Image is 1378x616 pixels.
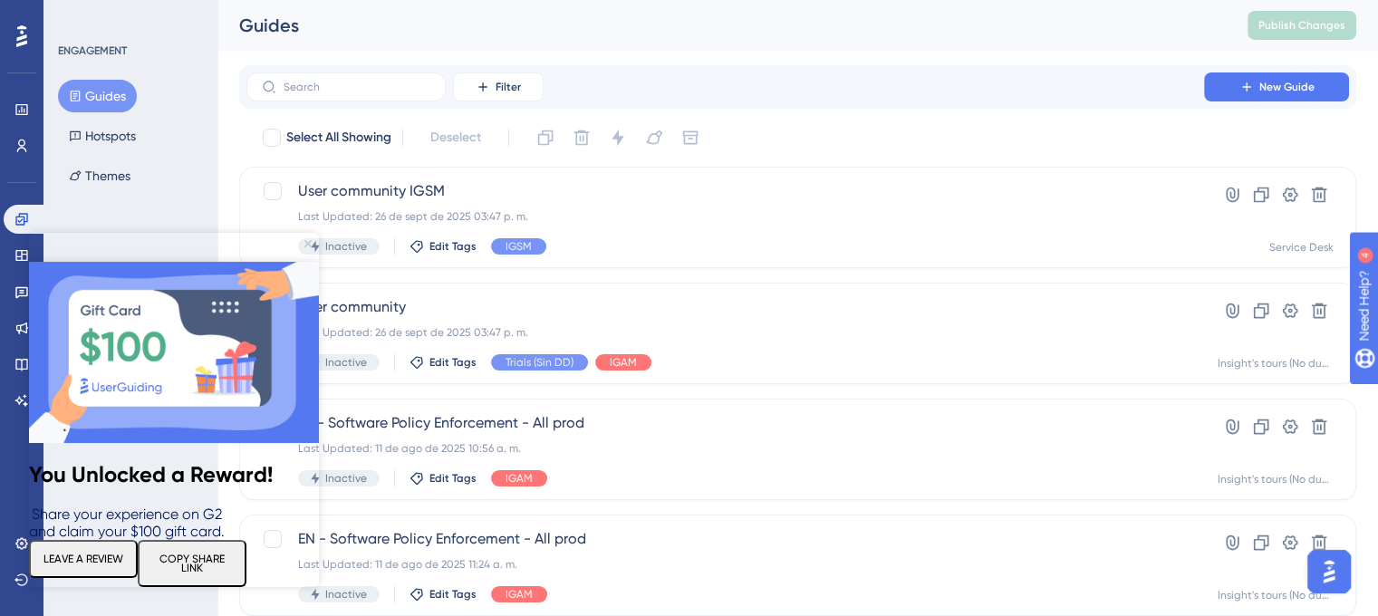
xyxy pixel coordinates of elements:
[429,587,477,602] span: Edit Tags
[298,557,1152,572] div: Last Updated: 11 de ago de 2025 11:24 a. m.
[1218,356,1334,371] div: Insight's tours (No dummy data)
[298,296,1152,318] span: User community
[284,81,430,93] input: Search
[298,325,1152,340] div: Last Updated: 26 de sept de 2025 03:47 p. m.
[414,121,497,154] button: Deselect
[325,239,367,254] span: Inactive
[1218,472,1334,486] div: Insight's tours (No dummy data)
[1218,588,1334,602] div: Insight's tours (No dummy data)
[325,587,367,602] span: Inactive
[1248,11,1356,40] button: Publish Changes
[1302,544,1356,599] iframe: UserGuiding AI Assistant Launcher
[410,471,477,486] button: Edit Tags
[1258,18,1345,33] span: Publish Changes
[429,239,477,254] span: Edit Tags
[325,471,367,486] span: Inactive
[58,120,147,152] button: Hotspots
[429,471,477,486] span: Edit Tags
[126,9,131,24] div: 4
[1259,80,1315,94] span: New Guide
[58,80,137,112] button: Guides
[298,441,1152,456] div: Last Updated: 11 de ago de 2025 10:56 a. m.
[506,355,573,370] span: Trials (Sin DD)
[610,355,637,370] span: IGAM
[1204,72,1349,101] button: New Guide
[506,239,532,254] span: IGSM
[410,239,477,254] button: Edit Tags
[298,180,1152,202] span: User community IGSM
[506,587,533,602] span: IGAM
[429,355,477,370] span: Edit Tags
[496,80,521,94] span: Filter
[58,43,127,58] div: ENGAGEMENT
[430,127,481,149] span: Deselect
[239,13,1202,38] div: Guides
[1269,240,1334,255] div: Service Desk
[298,209,1152,224] div: Last Updated: 26 de sept de 2025 03:47 p. m.
[325,355,367,370] span: Inactive
[298,528,1152,550] span: EN - Software Policy Enforcement - All prod
[109,307,217,354] button: COPY SHARE LINK
[453,72,544,101] button: Filter
[410,355,477,370] button: Edit Tags
[298,412,1152,434] span: ES - Software Policy Enforcement - All prod
[506,471,533,486] span: IGAM
[43,5,113,26] span: Need Help?
[410,587,477,602] button: Edit Tags
[58,159,141,192] button: Themes
[286,127,391,149] span: Select All Showing
[3,273,193,290] span: Share your experience on G2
